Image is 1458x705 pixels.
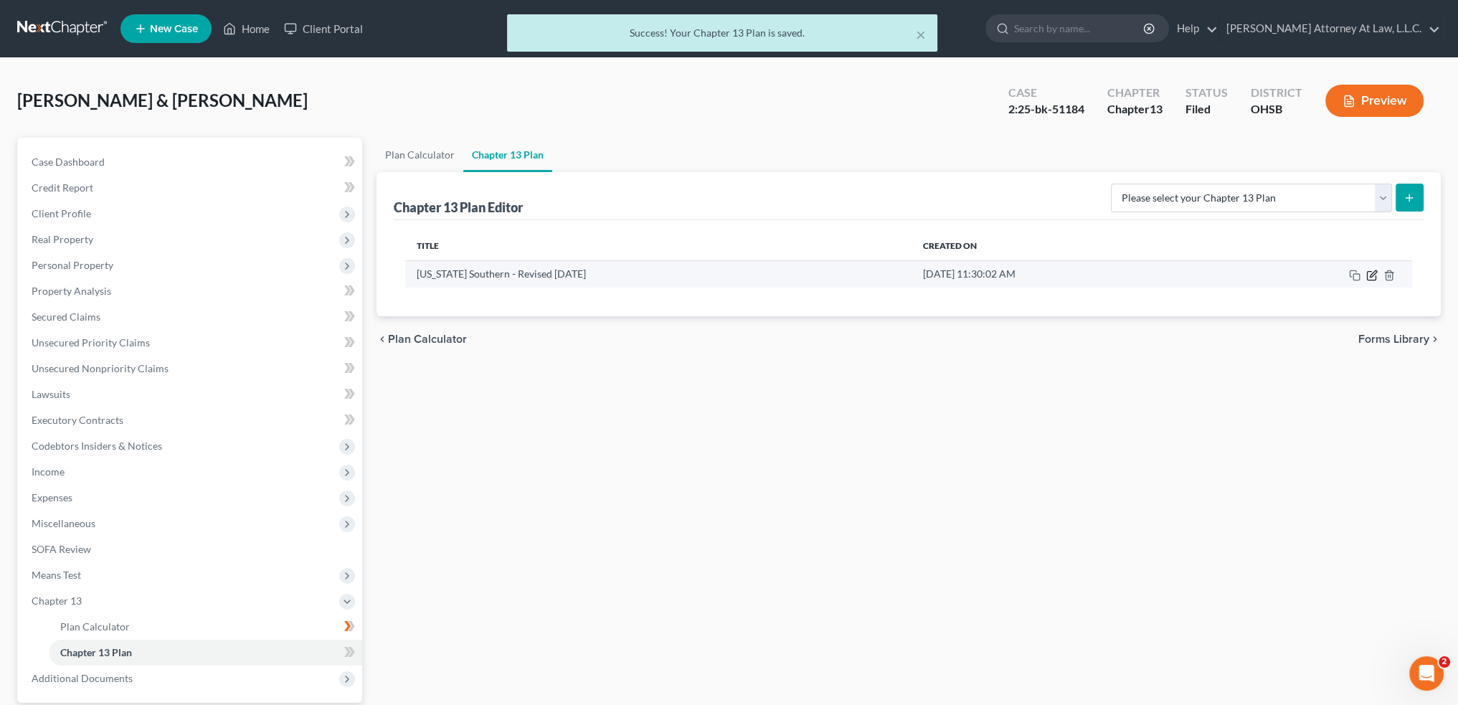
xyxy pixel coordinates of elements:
span: Expenses [32,491,72,503]
a: SOFA Review [20,536,362,562]
span: 2 [1439,656,1450,668]
a: Lawsuits [20,382,362,407]
span: Client Profile [32,207,91,219]
span: Income [32,465,65,478]
span: Additional Documents [32,672,133,684]
div: Chapter 13 Plan Editor [394,199,523,216]
div: 2:25-bk-51184 [1008,101,1084,118]
span: Case Dashboard [32,156,105,168]
button: Forms Library chevron_right [1358,333,1441,345]
th: Created On [912,232,1216,260]
span: Chapter 13 [32,595,82,607]
span: Miscellaneous [32,517,95,529]
div: Chapter [1107,101,1163,118]
a: Plan Calculator [377,138,463,172]
a: Unsecured Nonpriority Claims [20,356,362,382]
a: Case Dashboard [20,149,362,175]
a: Credit Report [20,175,362,201]
div: Status [1185,85,1228,101]
iframe: Intercom live chat [1409,656,1444,691]
div: Case [1008,85,1084,101]
span: Chapter 13 Plan [60,646,132,658]
button: chevron_left Plan Calculator [377,333,467,345]
span: Credit Report [32,181,93,194]
span: Unsecured Nonpriority Claims [32,362,169,374]
a: Executory Contracts [20,407,362,433]
span: 13 [1150,102,1163,115]
div: District [1251,85,1302,101]
div: Success! Your Chapter 13 Plan is saved. [519,26,926,40]
span: Real Property [32,233,93,245]
span: Personal Property [32,259,113,271]
a: Chapter 13 Plan [463,138,552,172]
a: Property Analysis [20,278,362,304]
th: Title [405,232,912,260]
button: × [916,26,926,43]
div: Filed [1185,101,1228,118]
span: Means Test [32,569,81,581]
i: chevron_left [377,333,388,345]
span: Forms Library [1358,333,1429,345]
a: Secured Claims [20,304,362,330]
span: Lawsuits [32,388,70,400]
i: chevron_right [1429,333,1441,345]
div: Chapter [1107,85,1163,101]
a: Chapter 13 Plan [49,640,362,666]
span: Executory Contracts [32,414,123,426]
span: Plan Calculator [60,620,130,633]
td: [DATE] 11:30:02 AM [912,260,1216,288]
button: Preview [1325,85,1424,117]
span: [PERSON_NAME] & [PERSON_NAME] [17,90,308,110]
a: Unsecured Priority Claims [20,330,362,356]
a: Plan Calculator [49,614,362,640]
span: Plan Calculator [388,333,467,345]
span: Secured Claims [32,311,100,323]
span: SOFA Review [32,543,91,555]
div: OHSB [1251,101,1302,118]
td: [US_STATE] Southern - Revised [DATE] [405,260,912,288]
span: Unsecured Priority Claims [32,336,150,349]
span: Codebtors Insiders & Notices [32,440,162,452]
span: Property Analysis [32,285,111,297]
